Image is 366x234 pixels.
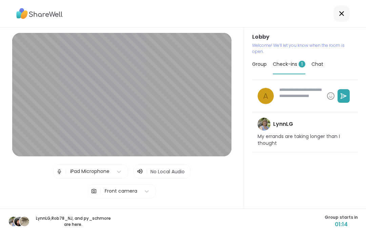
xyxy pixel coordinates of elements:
span: 01:14 [325,220,358,229]
span: | [146,168,148,176]
button: Test speaker and microphone [84,204,160,218]
span: | [100,184,101,198]
div: Front camera [105,188,137,195]
span: Check-ins [273,61,305,67]
img: Camera [91,184,97,198]
img: ShareWell Logo [16,6,63,21]
img: Microphone [56,165,62,178]
span: Test speaker and microphone [87,208,157,214]
span: No Local Audio [150,168,185,175]
img: py_sch [20,217,29,226]
p: LynnLG , Rob78_NJ , and py_sch more are here. [35,215,111,228]
img: LynnLG [258,118,270,131]
p: My errands are taking longer than I thought [258,133,352,147]
span: A [263,90,268,102]
img: LynnLG [9,217,18,226]
img: Rob78_NJ [14,217,24,226]
h3: Lobby [252,33,358,41]
span: 1 [299,61,305,67]
div: iPad Microphone [70,168,109,175]
p: Welcome! We’ll let you know when the room is open. [252,42,350,55]
span: Chat [311,61,323,67]
span: | [65,165,67,178]
h4: LynnLG [273,120,293,128]
span: Group [252,61,267,67]
span: Group starts in [325,214,358,220]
